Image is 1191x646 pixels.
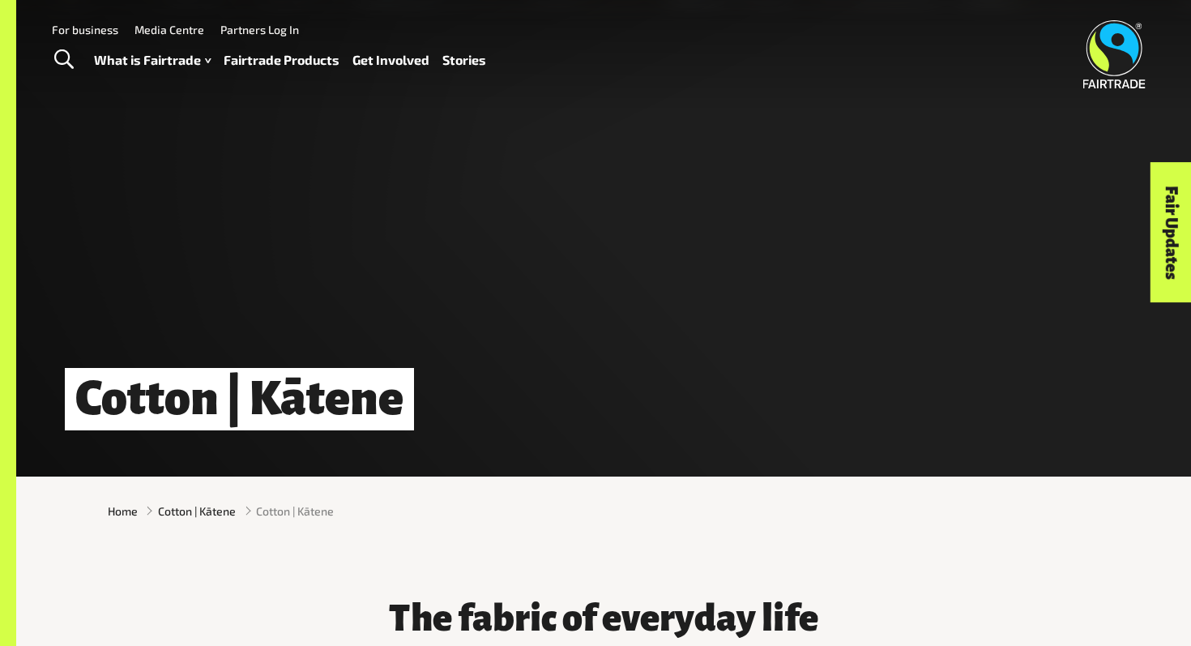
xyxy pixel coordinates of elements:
a: Toggle Search [44,40,83,80]
a: Stories [442,49,486,72]
h1: Cotton | Kātene [65,368,414,430]
a: Home [108,503,138,520]
a: Partners Log In [220,23,299,36]
span: Cotton | Kātene [256,503,334,520]
h3: The fabric of everyday life [361,598,847,639]
a: What is Fairtrade [94,49,211,72]
a: Media Centre [134,23,204,36]
a: Fairtrade Products [224,49,339,72]
a: Get Involved [352,49,429,72]
a: For business [52,23,118,36]
img: Fairtrade Australia New Zealand logo [1083,20,1146,88]
a: Cotton | Kātene [158,503,236,520]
